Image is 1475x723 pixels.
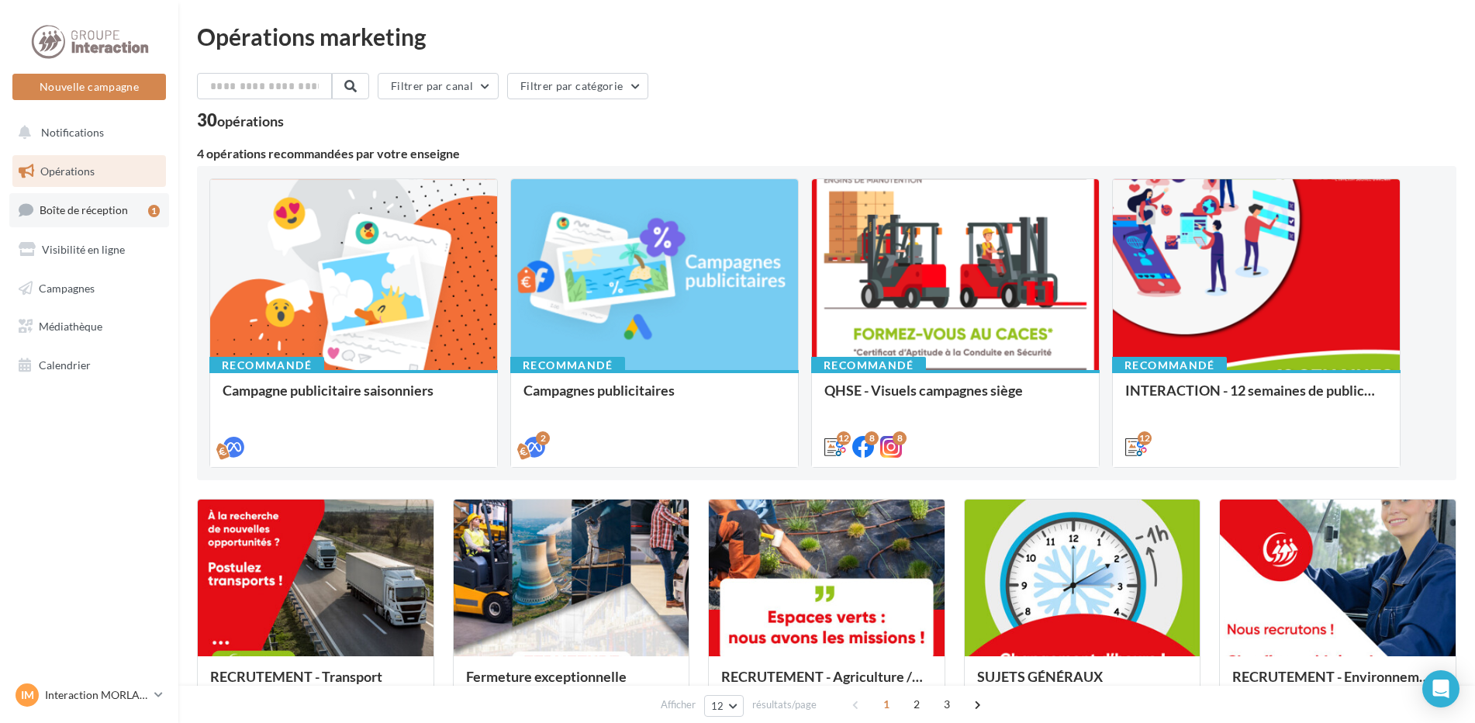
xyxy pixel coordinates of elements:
div: 8 [865,431,879,445]
div: 12 [837,431,851,445]
span: Opérations [40,164,95,178]
div: 30 [197,112,284,129]
span: 3 [934,692,959,717]
div: INTERACTION - 12 semaines de publication [1125,382,1387,413]
button: 12 [704,695,744,717]
span: 1 [874,692,899,717]
span: Médiathèque [39,320,102,333]
div: Open Intercom Messenger [1422,670,1459,707]
div: Recommandé [510,357,625,374]
div: RECRUTEMENT - Environnement [1232,669,1443,700]
div: RECRUTEMENT - Agriculture / Espaces verts [721,669,932,700]
a: Visibilité en ligne [9,234,169,266]
div: Recommandé [811,357,926,374]
button: Nouvelle campagne [12,74,166,100]
div: 1 [148,205,160,217]
div: Opérations marketing [197,25,1456,48]
div: RECRUTEMENT - Transport [210,669,421,700]
span: Campagnes [39,281,95,294]
div: 8 [893,431,907,445]
a: Campagnes [9,272,169,305]
a: IM Interaction MORLAIX [12,680,166,710]
div: Fermeture exceptionnelle [466,669,677,700]
span: Calendrier [39,358,91,372]
span: IM [21,687,34,703]
span: 2 [904,692,929,717]
div: opérations [217,114,284,128]
div: Recommandé [1112,357,1227,374]
div: Campagnes publicitaires [523,382,786,413]
a: Opérations [9,155,169,188]
div: Recommandé [209,357,324,374]
a: Médiathèque [9,310,169,343]
span: Boîte de réception [40,203,128,216]
a: Calendrier [9,349,169,382]
p: Interaction MORLAIX [45,687,148,703]
span: 12 [711,700,724,712]
div: SUJETS GÉNÉRAUX [977,669,1188,700]
div: QHSE - Visuels campagnes siège [824,382,1086,413]
span: Visibilité en ligne [42,243,125,256]
div: 2 [536,431,550,445]
div: 4 opérations recommandées par votre enseigne [197,147,1456,160]
button: Filtrer par canal [378,73,499,99]
span: résultats/page [752,697,817,712]
button: Filtrer par catégorie [507,73,648,99]
div: 12 [1138,431,1152,445]
span: Notifications [41,126,104,139]
a: Boîte de réception1 [9,193,169,227]
span: Afficher [661,697,696,712]
div: Campagne publicitaire saisonniers [223,382,485,413]
button: Notifications [9,116,163,149]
